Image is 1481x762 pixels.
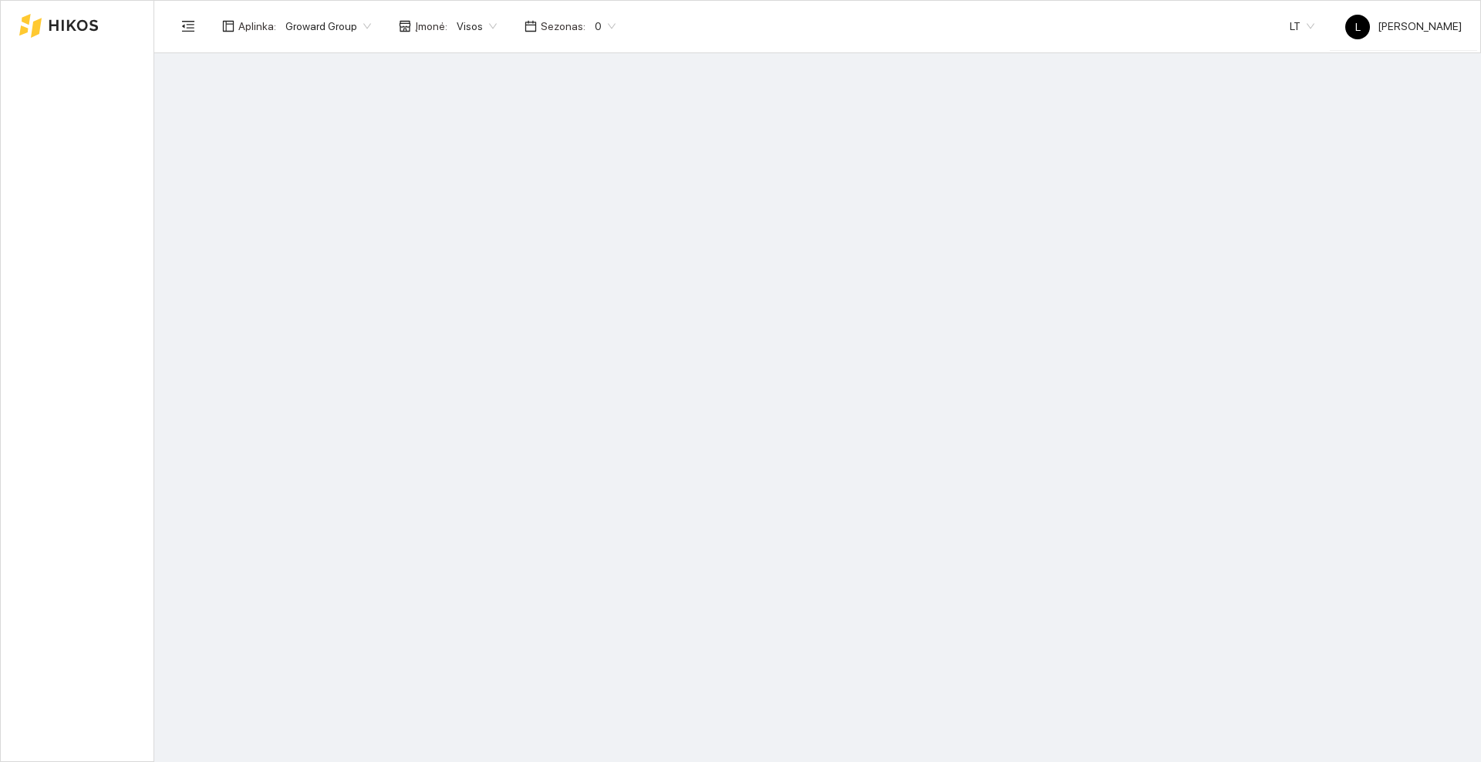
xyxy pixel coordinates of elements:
[285,15,371,38] span: Groward Group
[238,18,276,35] span: Aplinka :
[181,19,195,33] span: menu-fold
[595,15,616,38] span: 0
[1290,15,1314,38] span: LT
[541,18,585,35] span: Sezonas :
[1345,20,1462,32] span: [PERSON_NAME]
[457,15,497,38] span: Visos
[415,18,447,35] span: Įmonė :
[1355,15,1361,39] span: L
[173,11,204,42] button: menu-fold
[525,20,537,32] span: calendar
[399,20,411,32] span: shop
[222,20,234,32] span: layout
